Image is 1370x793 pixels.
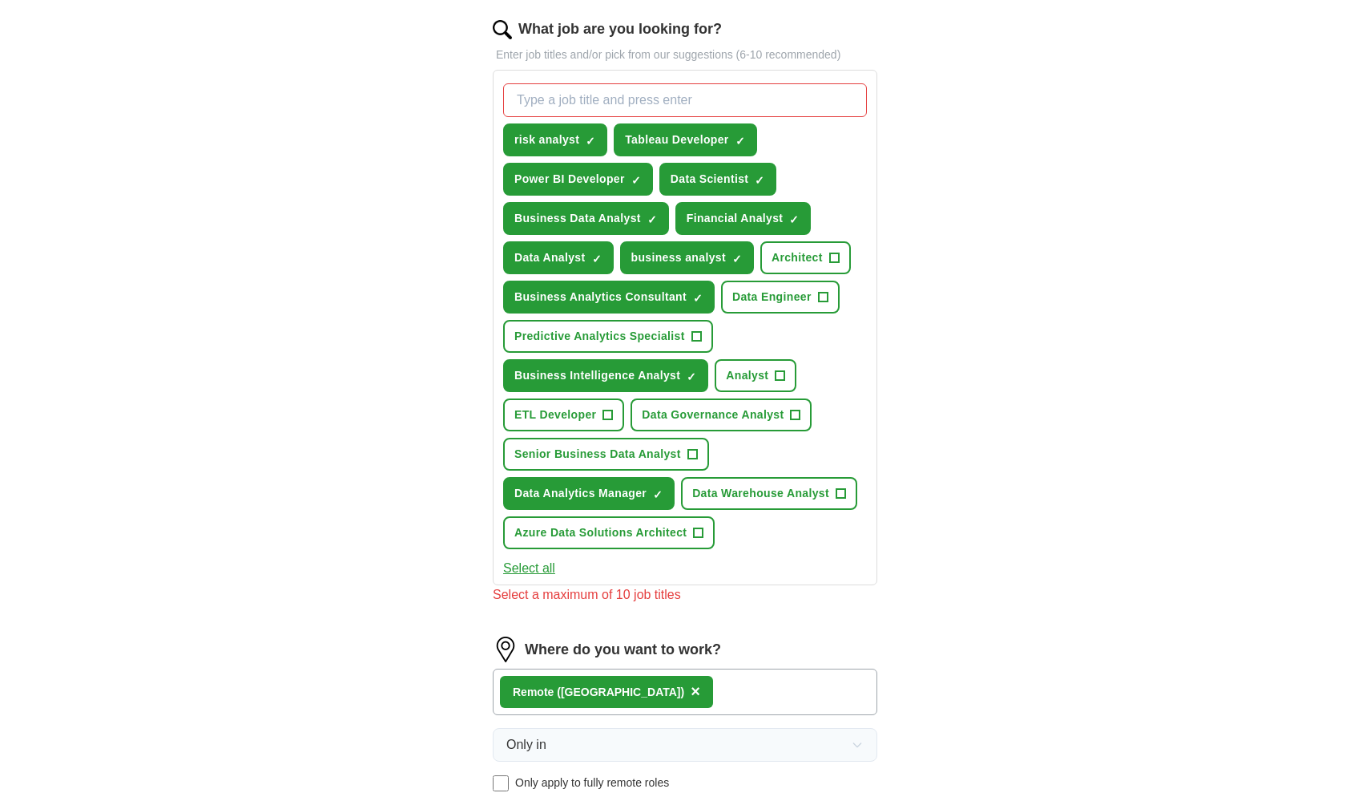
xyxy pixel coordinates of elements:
[493,585,877,605] div: Select a maximum of 10 job titles
[493,637,518,662] img: location.png
[659,163,777,196] button: Data Scientist✓
[525,639,721,661] label: Where do you want to work?
[755,174,764,187] span: ✓
[506,735,546,755] span: Only in
[518,18,722,40] label: What job are you looking for?
[503,202,669,235] button: Business Data Analyst✓
[675,202,812,235] button: Financial Analyst✓
[514,328,685,345] span: Predictive Analytics Specialist
[691,682,700,700] span: ×
[514,131,579,148] span: risk analyst
[631,174,641,187] span: ✓
[687,370,696,383] span: ✓
[514,485,647,502] span: Data Analytics Manager
[514,249,586,266] span: Data Analyst
[614,123,756,156] button: Tableau Developer✓
[647,213,657,226] span: ✓
[503,320,713,353] button: Predictive Analytics Specialist
[721,281,840,314] button: Data Engineer
[620,241,754,274] button: business analyst✓
[503,438,709,471] button: Senior Business Data Analyst
[503,399,624,431] button: ETL Developer
[493,775,509,791] input: Only apply to fully remote roles
[503,516,715,549] button: Azure Data Solutions Architect
[592,253,602,265] span: ✓
[503,241,614,274] button: Data Analyst✓
[514,367,680,384] span: Business Intelligence Analyst
[715,359,796,392] button: Analyst
[493,20,512,39] img: search.png
[515,775,669,791] span: Only apply to fully remote roles
[653,488,663,501] span: ✓
[514,407,596,423] span: ETL Developer
[735,135,745,148] span: ✓
[642,407,784,423] span: Data Governance Analyst
[631,399,812,431] button: Data Governance Analyst
[503,83,867,117] input: Type a job title and press enter
[631,249,726,266] span: business analyst
[514,446,681,463] span: Senior Business Data Analyst
[625,131,728,148] span: Tableau Developer
[760,241,851,274] button: Architect
[693,292,703,305] span: ✓
[514,210,641,227] span: Business Data Analyst
[503,123,607,156] button: risk analyst✓
[503,559,555,578] button: Select all
[732,253,742,265] span: ✓
[513,684,684,701] div: Remote ([GEOGRAPHIC_DATA])
[586,135,595,148] span: ✓
[726,367,768,384] span: Analyst
[514,524,687,541] span: Azure Data Solutions Architect
[789,213,799,226] span: ✓
[681,477,857,510] button: Data Warehouse Analyst
[514,171,625,188] span: Power BI Developer
[503,163,653,196] button: Power BI Developer✓
[503,359,708,392] button: Business Intelligence Analyst✓
[671,171,749,188] span: Data Scientist
[503,281,715,314] button: Business Analytics Consultant✓
[493,47,877,63] p: Enter job titles and/or pick from our suggestions (6-10 recommended)
[772,249,823,266] span: Architect
[493,728,877,762] button: Only in
[514,289,687,305] span: Business Analytics Consultant
[692,485,829,502] span: Data Warehouse Analyst
[732,289,812,305] span: Data Engineer
[503,477,675,510] button: Data Analytics Manager✓
[687,210,784,227] span: Financial Analyst
[691,680,700,704] button: ×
